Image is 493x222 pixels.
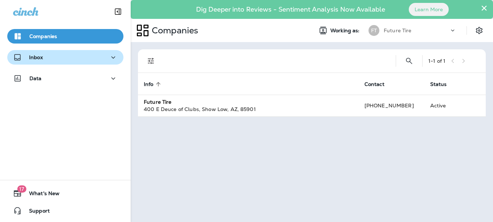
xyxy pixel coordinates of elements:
[144,54,158,68] button: Filters
[144,81,154,87] span: Info
[424,95,464,116] td: Active
[330,28,361,34] span: Working as:
[430,81,447,87] span: Status
[7,71,123,86] button: Data
[108,4,128,19] button: Collapse Sidebar
[359,95,424,116] td: [PHONE_NUMBER]
[7,29,123,44] button: Companies
[144,81,163,87] span: Info
[17,185,26,193] span: 17
[430,81,456,87] span: Status
[22,190,60,199] span: What's New
[149,25,198,36] p: Companies
[144,106,353,113] div: 400 E Deuce of Clubs , Show Low , AZ , 85901
[22,208,50,217] span: Support
[402,54,416,68] button: Search Companies
[29,54,43,60] p: Inbox
[29,33,57,39] p: Companies
[144,99,172,105] strong: Future Tire
[7,203,123,218] button: Support
[368,25,379,36] div: FT
[428,58,445,64] div: 1 - 1 of 1
[175,8,406,11] p: Dig Deeper into Reviews - Sentiment Analysis Now Available
[384,28,412,33] p: Future Tire
[364,81,384,87] span: Contact
[7,50,123,65] button: Inbox
[364,81,394,87] span: Contact
[7,186,123,201] button: 17What's New
[481,2,488,14] button: Close
[473,24,486,37] button: Settings
[29,75,42,81] p: Data
[409,3,449,16] button: Learn More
